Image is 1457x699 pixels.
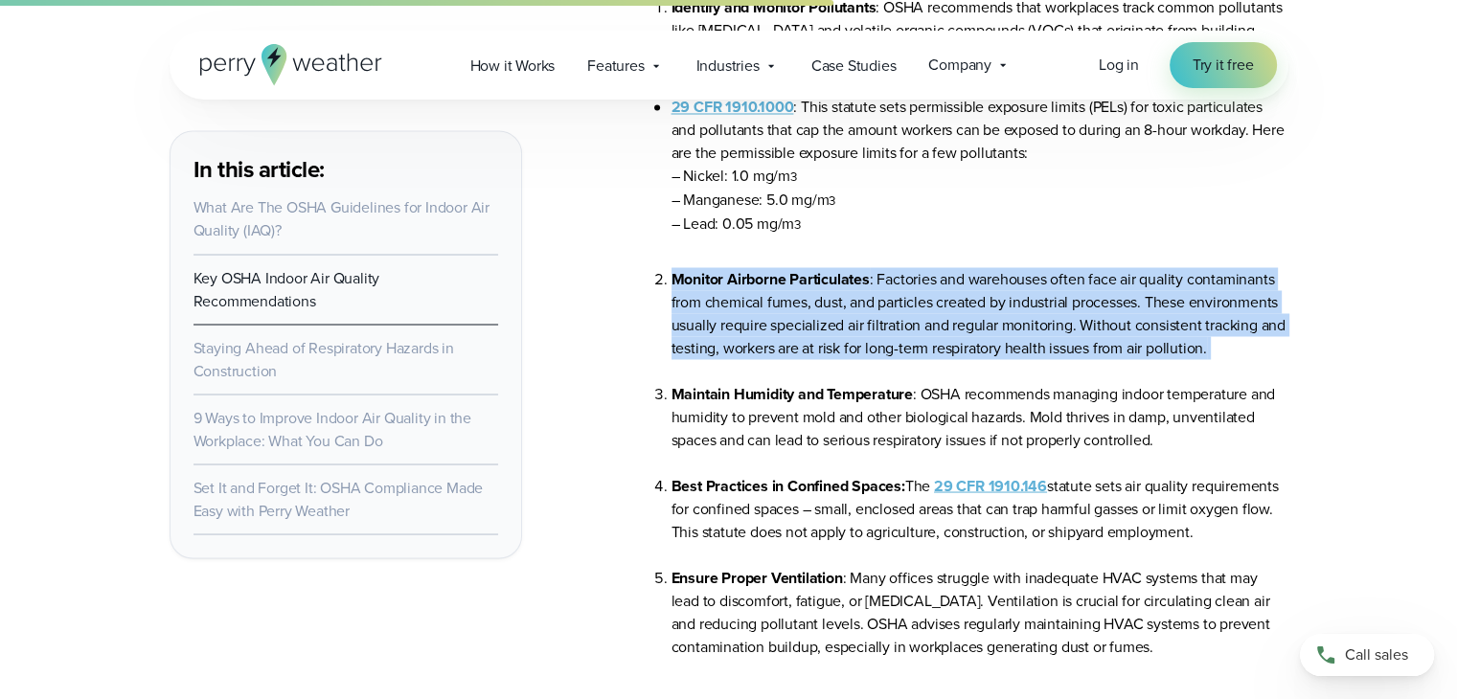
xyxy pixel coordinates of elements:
span: How it Works [470,55,556,78]
li: – Lead: 0.05 mg/m [672,213,1288,237]
a: Staying Ahead of Respiratory Hazards in Construction [194,336,454,381]
span: Try it free [1193,54,1254,77]
a: 9 Ways to Improve Indoor Air Quality in the Workplace: What You Can Do [194,406,471,451]
strong: Ensure Proper Ventilation [672,566,843,588]
li: The statute sets air quality requirements for confined spaces – small, enclosed areas that can tr... [672,474,1288,566]
a: Case Studies [795,46,913,85]
strong: Maintain Humidity and Temperature [672,382,913,404]
a: 29 CFR 1910.146 [934,474,1047,496]
span: Industries [696,55,760,78]
li: : OSHA recommends managing indoor temperature and humidity to prevent mold and other biological h... [672,382,1288,474]
a: Try it free [1170,42,1277,88]
a: Key OSHA Indoor Air Quality Recommendations [194,266,380,311]
span: Company [928,54,991,77]
h3: In this article: [194,154,498,185]
a: Set It and Forget It: OSHA Compliance Made Easy with Perry Weather [194,476,484,521]
span: Log in [1099,54,1139,76]
li: – Manganese: 5.0 mg/m [672,189,1288,213]
a: How it Works [454,46,572,85]
a: Log in [1099,54,1139,77]
li: : Factories and warehouses often face air quality contaminants from chemical fumes, dust, and par... [672,267,1288,382]
li: : This statute sets permissible exposure limits (PELs) for toxic particulates and pollutants that... [672,96,1288,237]
strong: Monitor Airborne Particulates [672,267,870,289]
sup: 3 [829,192,835,210]
span: Case Studies [811,55,897,78]
a: What Are The OSHA Guidelines for Indoor Air Quality (IAQ)? [194,196,489,241]
strong: Best Practices in Confined Spaces: [672,474,905,496]
span: Call sales [1345,643,1408,666]
span: Features [587,55,644,78]
sup: 3 [790,168,797,186]
a: 29 CFR 1910.1000 [672,96,794,118]
sup: 3 [794,215,801,234]
li: – Nickel: 1.0 mg/m [672,165,1288,189]
a: Call sales [1300,634,1434,676]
